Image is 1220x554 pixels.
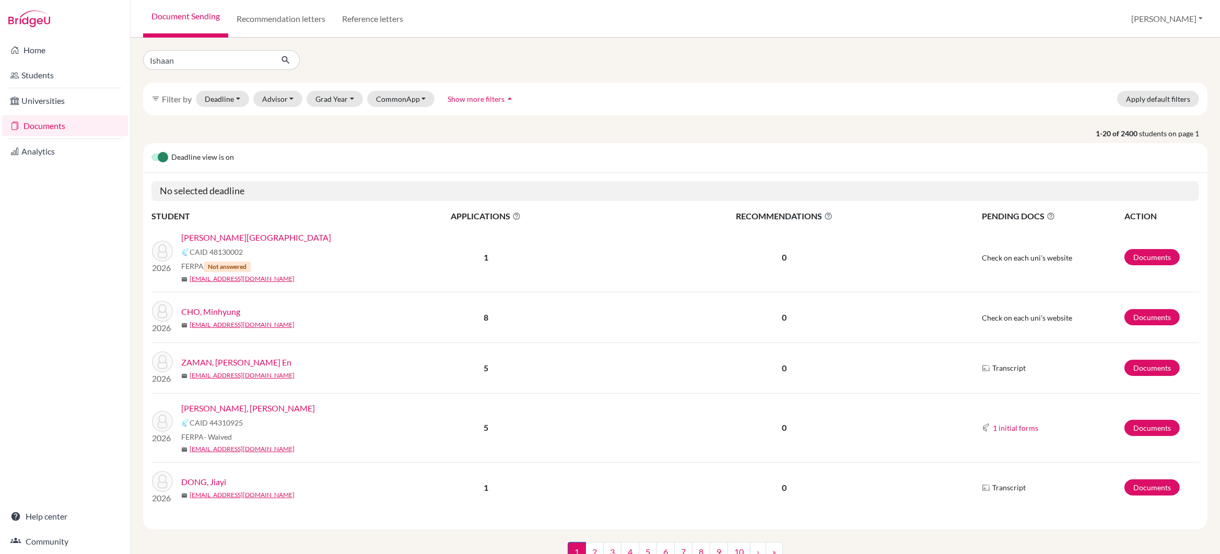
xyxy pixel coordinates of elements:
[8,10,50,27] img: Bridge-U
[2,90,128,111] a: Universities
[181,305,240,318] a: CHO, Minhyung
[505,93,515,104] i: arrow_drop_up
[181,276,187,282] span: mail
[143,50,273,70] input: Find student by name...
[196,91,249,107] button: Deadline
[1124,309,1180,325] a: Documents
[204,432,232,441] span: - Waived
[181,446,187,453] span: mail
[152,322,173,334] p: 2026
[484,482,488,492] b: 1
[982,313,1072,322] span: Check on each uni's website
[612,481,956,494] p: 0
[612,210,956,222] span: RECOMMENDATIONS
[152,351,173,372] img: ZAMAN, Alexander Jie En
[484,252,488,262] b: 1
[1124,479,1180,496] a: Documents
[181,322,187,328] span: mail
[612,251,956,264] p: 0
[162,94,192,104] span: Filter by
[439,91,524,107] button: Show more filtersarrow_drop_up
[190,371,295,380] a: [EMAIL_ADDRESS][DOMAIN_NAME]
[190,320,295,329] a: [EMAIL_ADDRESS][DOMAIN_NAME]
[181,356,291,369] a: ZAMAN, [PERSON_NAME] En
[361,210,611,222] span: APPLICATIONS
[181,373,187,379] span: mail
[1124,360,1180,376] a: Documents
[2,65,128,86] a: Students
[612,311,956,324] p: 0
[152,432,173,444] p: 2026
[982,484,990,492] img: Parchments logo
[151,209,360,223] th: STUDENT
[152,471,173,492] img: DONG, Jiayi
[1124,420,1180,436] a: Documents
[152,411,173,432] img: BANSAL, Ashish Davender
[1124,249,1180,265] a: Documents
[190,246,243,257] span: CAID 48130002
[181,476,226,488] a: DONG, Jiayi
[1117,91,1199,107] button: Apply default filters
[152,301,173,322] img: CHO, Minhyung
[484,363,488,373] b: 5
[190,274,295,284] a: [EMAIL_ADDRESS][DOMAIN_NAME]
[152,241,173,262] img: ZHU, Jinyang
[152,262,173,274] p: 2026
[1096,128,1139,139] strong: 1-20 of 2400
[152,492,173,504] p: 2026
[2,141,128,162] a: Analytics
[1139,128,1207,139] span: students on page 1
[204,262,251,272] span: Not answered
[181,402,315,415] a: [PERSON_NAME], [PERSON_NAME]
[992,422,1039,434] button: 1 initial forms
[2,115,128,136] a: Documents
[992,482,1026,493] span: Transcript
[982,210,1123,222] span: PENDING DOCS
[612,362,956,374] p: 0
[181,492,187,499] span: mail
[982,253,1072,262] span: Check on each uni's website
[1127,9,1207,29] button: [PERSON_NAME]
[2,531,128,552] a: Community
[171,151,234,164] span: Deadline view is on
[190,417,243,428] span: CAID 44310925
[992,362,1026,373] span: Transcript
[181,248,190,256] img: Common App logo
[448,95,505,103] span: Show more filters
[253,91,303,107] button: Advisor
[367,91,435,107] button: CommonApp
[181,419,190,427] img: Common App logo
[982,423,990,432] img: Common App logo
[484,312,488,322] b: 8
[181,261,251,272] span: FERPA
[190,444,295,454] a: [EMAIL_ADDRESS][DOMAIN_NAME]
[1124,209,1199,223] th: ACTION
[2,506,128,527] a: Help center
[181,231,331,244] a: [PERSON_NAME][GEOGRAPHIC_DATA]
[181,431,232,442] span: FERPA
[151,181,1199,201] h5: No selected deadline
[982,364,990,372] img: Parchments logo
[307,91,363,107] button: Grad Year
[484,422,488,432] b: 5
[151,95,160,103] i: filter_list
[152,372,173,385] p: 2026
[612,421,956,434] p: 0
[2,40,128,61] a: Home
[190,490,295,500] a: [EMAIL_ADDRESS][DOMAIN_NAME]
